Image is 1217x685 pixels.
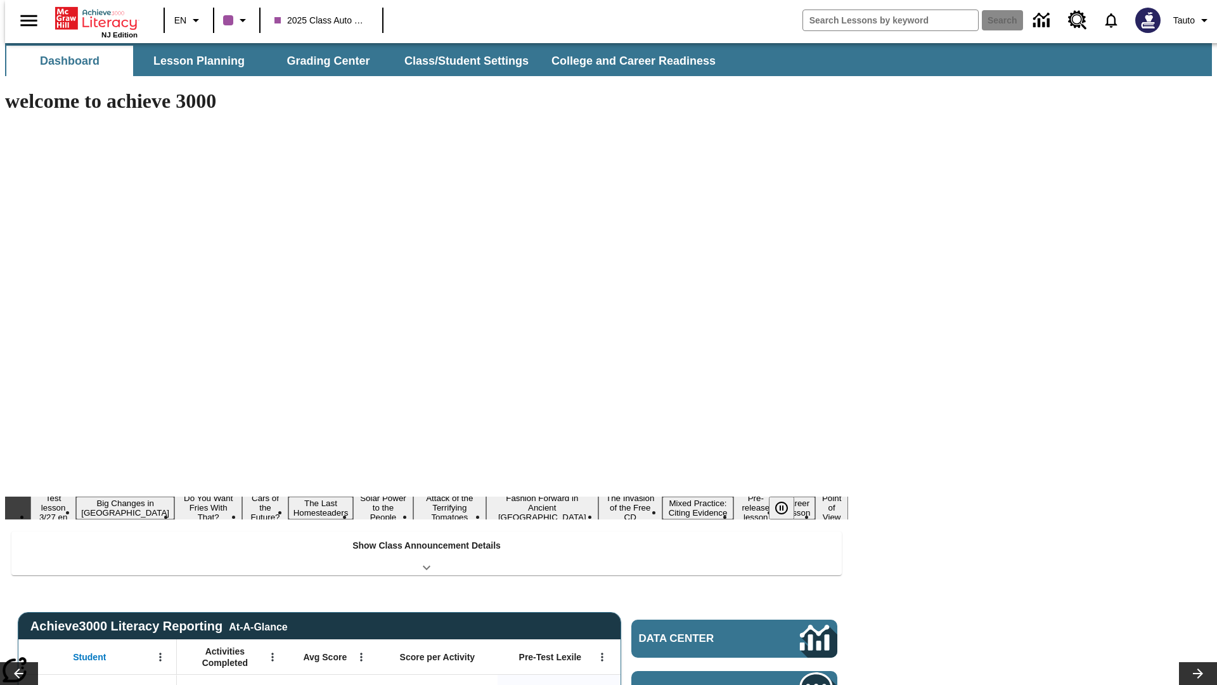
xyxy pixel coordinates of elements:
span: Student [73,651,106,663]
p: Show Class Announcement Details [352,539,501,552]
button: Open Menu [151,648,170,667]
button: Slide 8 Fashion Forward in Ancient Rome [486,492,598,524]
button: Open Menu [263,648,282,667]
button: Slide 6 Solar Power to the People [353,492,413,524]
button: College and Career Readiness [541,46,726,76]
button: Slide 2 Big Changes in Bhutan [76,497,174,519]
div: Home [55,4,138,39]
div: Show Class Announcement Details [11,532,842,575]
span: Data Center [639,632,757,645]
a: Data Center [1026,3,1060,38]
button: Lesson Planning [136,46,262,76]
button: Slide 9 The Invasion of the Free CD [598,492,662,524]
button: Grading Center [265,46,392,76]
button: Select a new avatar [1128,4,1168,37]
span: Achieve3000 Literacy Reporting [30,619,288,634]
a: Data Center [631,620,837,658]
span: Pre-Test Lexile [519,651,582,663]
span: Avg Score [303,651,347,663]
span: EN [174,14,186,27]
div: Pause [769,497,807,519]
div: SubNavbar [5,46,727,76]
button: Open Menu [593,648,612,667]
button: Class/Student Settings [394,46,539,76]
button: Open side menu [10,2,48,39]
button: Slide 5 The Last Homesteaders [288,497,354,519]
button: Slide 7 Attack of the Terrifying Tomatoes [413,492,486,524]
button: Slide 1 Test lesson 3/27 en [30,492,76,524]
button: Language: EN, Select a language [169,9,209,32]
span: Tauto [1173,14,1195,27]
h1: welcome to achieve 3000 [5,89,848,113]
button: Dashboard [6,46,133,76]
button: Profile/Settings [1168,9,1217,32]
button: Slide 10 Mixed Practice: Citing Evidence [662,497,733,519]
span: Score per Activity [400,651,475,663]
button: Class color is purple. Change class color [218,9,255,32]
img: Avatar [1135,8,1161,33]
input: search field [803,10,978,30]
button: Slide 4 Cars of the Future? [242,492,288,524]
button: Slide 13 Point of View [815,492,848,524]
a: Resource Center, Will open in new tab [1060,3,1095,37]
button: Pause [769,497,794,519]
button: Lesson carousel, Next [1179,662,1217,685]
span: NJ Edition [101,31,138,39]
button: Open Menu [352,648,371,667]
span: 2025 Class Auto Grade 13 [274,14,368,27]
a: Notifications [1095,4,1128,37]
a: Home [55,6,138,31]
button: Slide 3 Do You Want Fries With That? [174,492,242,524]
span: Activities Completed [183,646,267,669]
button: Slide 11 Pre-release lesson [733,492,778,524]
div: At-A-Glance [229,619,287,633]
div: SubNavbar [5,43,1212,76]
